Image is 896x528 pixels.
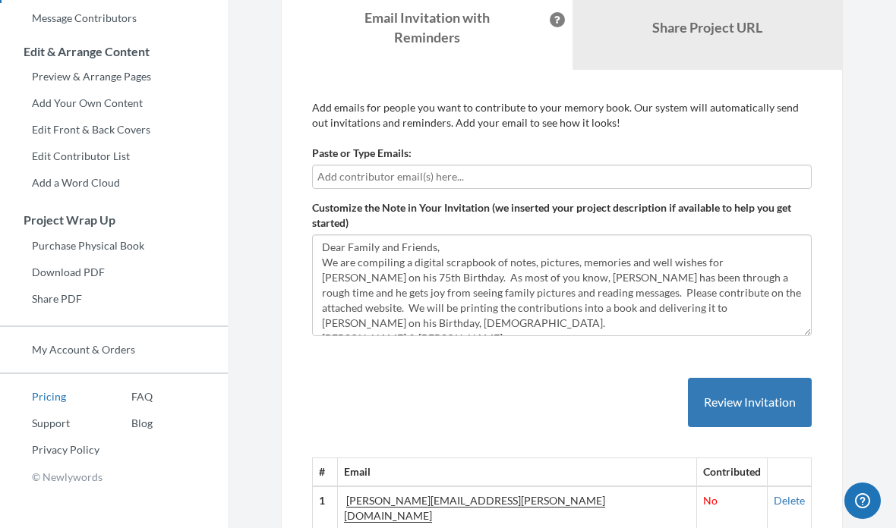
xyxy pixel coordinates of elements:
label: Paste or Type Emails: [312,146,412,161]
p: Add emails for people you want to contribute to your memory book. Our system will automatically s... [312,100,812,130]
span: No [703,494,718,507]
a: FAQ [99,385,153,408]
h3: Project Wrap Up [1,213,228,227]
iframe: Opens a widget where you can chat to one of our agents [844,482,881,520]
th: Email [338,458,697,486]
label: Customize the Note in Your Invitation (we inserted your project description if available to help ... [312,200,812,231]
input: Add contributor email(s) here... [317,168,806,185]
button: Review Invitation [688,378,812,427]
b: Share Project URL [652,19,762,36]
th: Contributed [697,458,768,486]
strong: Email Invitation with Reminders [364,9,490,46]
th: # [313,458,338,486]
textarea: Dear Family and Friends, We are compiling a digital scrapbook of notes, pictures, memories and we... [312,234,812,336]
h3: Edit & Arrange Content [1,45,228,58]
a: Blog [99,412,153,435]
a: Delete [774,494,805,507]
